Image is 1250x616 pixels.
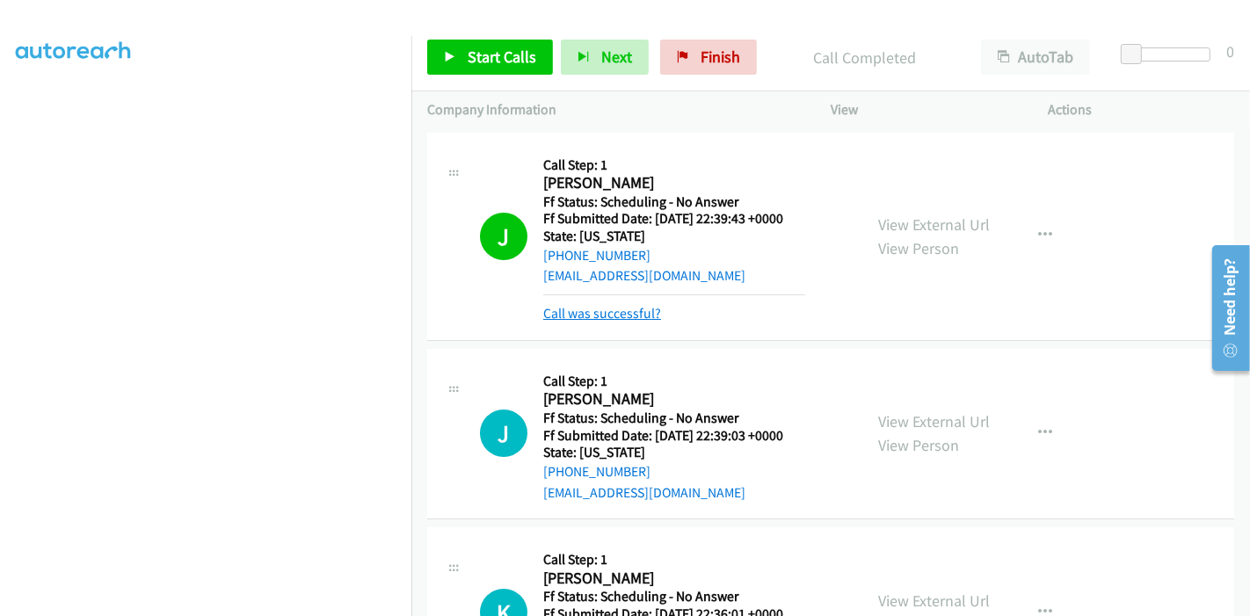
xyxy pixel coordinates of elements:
h5: Call Step: 1 [543,373,805,390]
h2: [PERSON_NAME] [543,389,805,409]
h2: [PERSON_NAME] [543,173,805,193]
h1: J [480,213,527,260]
h5: Ff Submitted Date: [DATE] 22:39:03 +0000 [543,427,805,445]
span: Next [601,47,632,67]
iframe: Resource Center [1200,238,1250,378]
a: Finish [660,40,757,75]
button: AutoTab [981,40,1090,75]
div: 0 [1226,40,1234,63]
p: Actions [1049,99,1235,120]
span: Start Calls [468,47,536,67]
a: View External Url [878,591,990,611]
a: Call was successful? [543,305,661,322]
a: [EMAIL_ADDRESS][DOMAIN_NAME] [543,484,745,501]
div: The call is yet to be attempted [480,409,527,457]
a: [PHONE_NUMBER] [543,247,650,264]
span: Finish [701,47,740,67]
a: Start Calls [427,40,553,75]
h2: [PERSON_NAME] [543,569,805,589]
h5: Ff Status: Scheduling - No Answer [543,409,805,427]
a: View Person [878,435,959,455]
h5: State: [US_STATE] [543,228,805,245]
div: Delay between calls (in seconds) [1130,47,1210,62]
h5: Ff Submitted Date: [DATE] 22:39:43 +0000 [543,210,805,228]
a: [EMAIL_ADDRESS][DOMAIN_NAME] [543,267,745,284]
p: View [831,99,1017,120]
button: Next [561,40,649,75]
a: View Person [878,238,959,258]
p: Call Completed [781,46,949,69]
p: Company Information [427,99,799,120]
h5: Ff Status: Scheduling - No Answer [543,193,805,211]
h5: Call Step: 1 [543,551,805,569]
h5: Ff Status: Scheduling - No Answer [543,588,805,605]
h5: Call Step: 1 [543,156,805,174]
h1: J [480,409,527,457]
h5: State: [US_STATE] [543,444,805,461]
a: View External Url [878,214,990,235]
a: [PHONE_NUMBER] [543,463,650,480]
a: View External Url [878,411,990,431]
